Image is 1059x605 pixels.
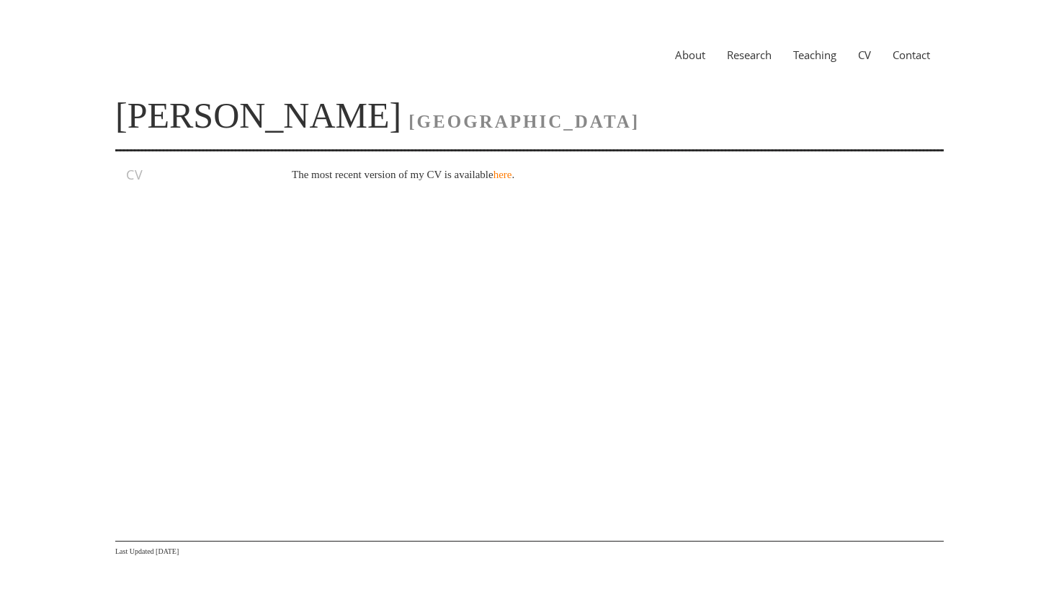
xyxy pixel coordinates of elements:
[882,48,941,62] a: Contact
[493,169,512,180] a: here
[115,95,401,136] a: [PERSON_NAME]
[847,48,882,62] a: CV
[664,48,716,62] a: About
[115,547,179,555] span: Last Updated [DATE]
[716,48,782,62] a: Research
[782,48,847,62] a: Teaching
[126,166,251,183] h3: CV
[292,166,913,183] p: The most recent version of my CV is available .
[408,112,640,131] span: [GEOGRAPHIC_DATA]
